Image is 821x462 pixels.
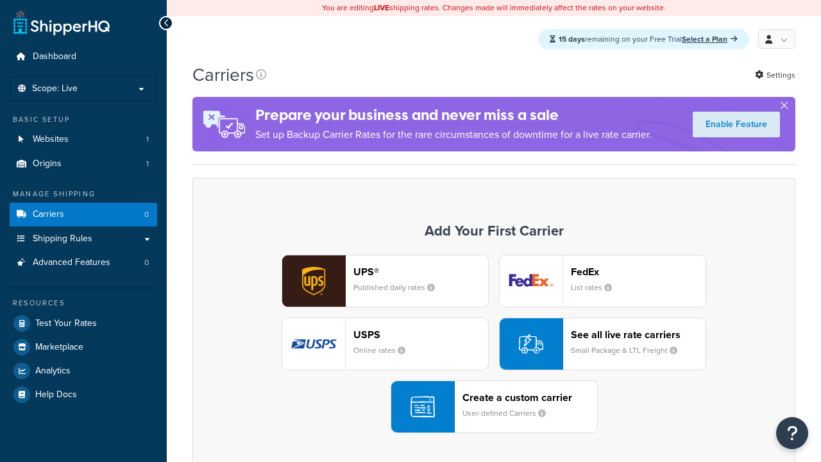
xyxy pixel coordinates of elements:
[10,128,157,151] li: Websites
[144,257,149,268] span: 0
[755,66,795,84] a: Settings
[571,345,688,356] small: Small Package & LTL Freight
[682,33,738,45] a: Select a Plan
[35,342,83,353] span: Marketplace
[35,366,71,377] span: Analytics
[559,33,585,45] strong: 15 days
[10,359,157,382] a: Analytics
[10,298,157,309] div: Resources
[10,251,157,275] a: Advanced Features 0
[206,223,782,239] h3: Add Your First Carrier
[282,255,489,307] button: ups logoUPS®Published daily rates
[33,158,62,169] span: Origins
[10,227,157,251] a: Shipping Rules
[192,62,254,87] h1: Carriers
[10,45,157,69] a: Dashboard
[33,209,64,220] span: Carriers
[462,391,597,404] header: Create a custom carrier
[10,312,157,335] a: Test Your Rates
[144,209,149,220] span: 0
[353,345,416,356] small: Online rates
[391,381,598,433] button: Create a custom carrierUser-defined Carriers
[33,134,69,145] span: Websites
[10,189,157,200] div: Manage Shipping
[571,329,706,341] header: See all live rate carriers
[499,318,706,370] button: See all live rate carriersSmall Package & LTL Freight
[693,112,780,137] a: Enable Feature
[33,234,92,244] span: Shipping Rules
[410,395,435,419] img: icon-carrier-custom-c93b8a24.svg
[10,152,157,176] a: Origins 1
[571,282,622,293] small: List rates
[374,2,389,13] b: LIVE
[353,282,445,293] small: Published daily rates
[13,10,110,35] a: ShipperHQ Home
[353,329,488,341] header: USPS
[571,266,706,278] header: FedEx
[10,336,157,359] a: Marketplace
[500,255,563,307] img: fedEx logo
[146,134,149,145] span: 1
[35,318,97,329] span: Test Your Rates
[499,255,706,307] button: fedEx logoFedExList rates
[10,152,157,176] li: Origins
[519,332,543,356] img: icon-carrier-liverate-becf4550.svg
[10,383,157,406] a: Help Docs
[255,105,652,126] h4: Prepare your business and never miss a sale
[10,128,157,151] a: Websites 1
[282,318,489,370] button: usps logoUSPSOnline rates
[35,389,77,400] span: Help Docs
[10,251,157,275] li: Advanced Features
[462,407,556,419] small: User-defined Carriers
[282,318,345,370] img: usps logo
[776,417,808,449] button: Open Resource Center
[33,257,110,268] span: Advanced Features
[538,29,749,49] div: remaining on your Free Trial
[10,203,157,227] li: Carriers
[10,203,157,227] a: Carriers 0
[10,114,157,125] div: Basic Setup
[282,255,345,307] img: ups logo
[255,126,652,144] p: Set up Backup Carrier Rates for the rare circumstances of downtime for a live rate carrier.
[192,97,255,151] img: ad-rules-rateshop-fe6ec290ccb7230408bd80ed9643f0289d75e0ffd9eb532fc0e269fcd187b520.png
[146,158,149,169] span: 1
[33,51,76,62] span: Dashboard
[353,266,488,278] header: UPS®
[32,83,78,94] span: Scope: Live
